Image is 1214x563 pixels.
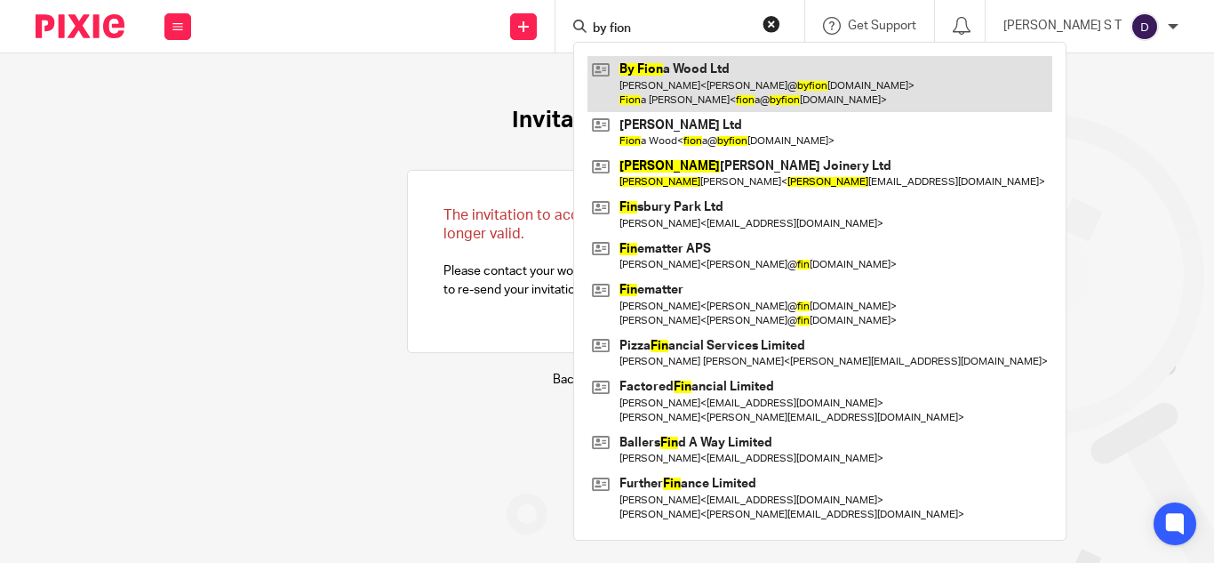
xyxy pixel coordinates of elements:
p: Please contact your workspace administrator and ask them to re-send your invitation. [443,206,771,299]
img: svg%3E [1130,12,1159,41]
img: Pixie [36,14,124,38]
span: The invitation to access this workspace is no longer valid. [443,208,739,241]
h1: Invitation expired [512,107,703,134]
input: Search [591,21,751,37]
p: Back to . [553,371,661,389]
span: Get Support [848,20,916,32]
p: [PERSON_NAME] S T [1003,17,1122,35]
button: Clear [763,15,780,33]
